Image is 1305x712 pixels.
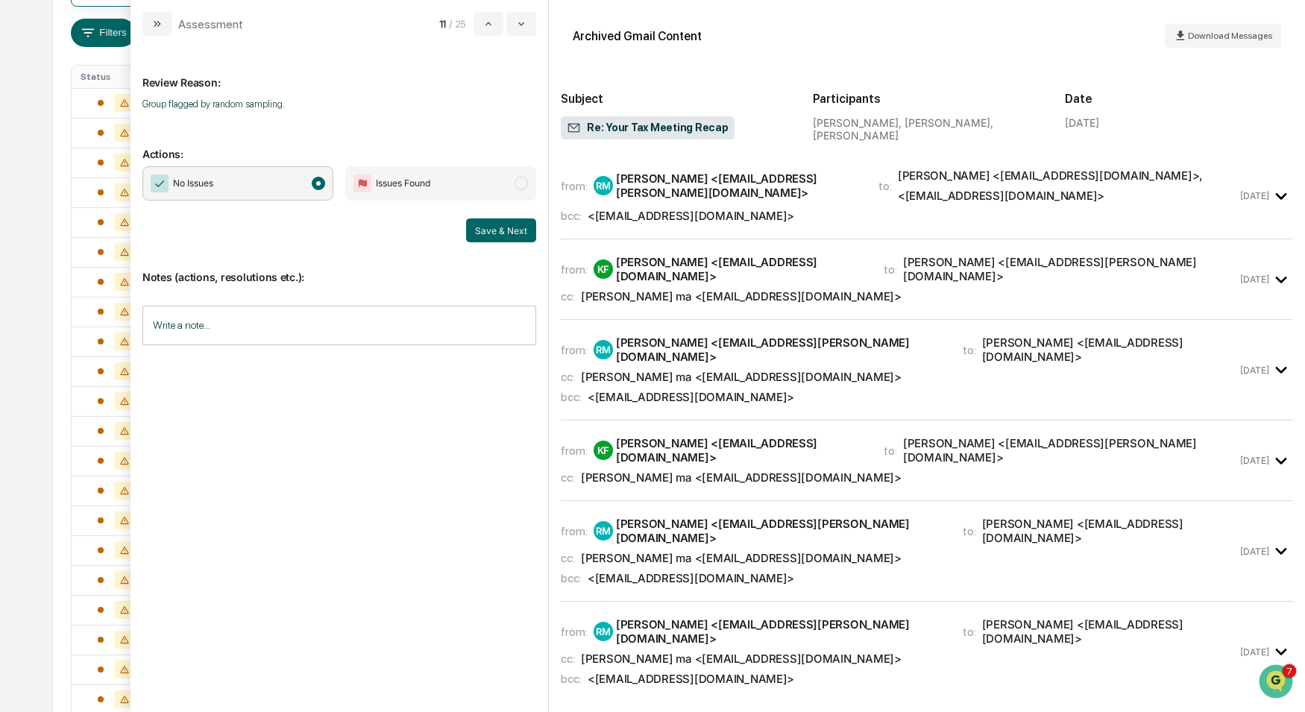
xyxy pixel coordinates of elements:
[982,617,1237,646] div: [PERSON_NAME] <[EMAIL_ADDRESS][DOMAIN_NAME]>
[1188,31,1272,41] span: Download Messages
[173,176,213,191] span: No Issues
[1065,92,1293,106] h2: Date
[588,672,794,686] div: <[EMAIL_ADDRESS][DOMAIN_NAME]>
[594,622,613,641] div: RM
[561,625,588,639] span: from:
[588,390,794,404] div: <[EMAIL_ADDRESS][DOMAIN_NAME]>
[15,165,100,177] div: Past conversations
[573,29,702,43] div: Archived Gmail Content
[102,298,191,325] a: 🗄️Attestations
[72,66,161,88] th: Status
[1240,365,1269,376] time: Tuesday, September 23, 2025 at 1:23:13 PM
[884,262,897,277] span: to:
[67,128,205,140] div: We're available if you need us!
[884,444,897,458] span: to:
[15,188,39,212] img: Alexandra Stickelman
[581,652,902,666] div: [PERSON_NAME] ma <[EMAIL_ADDRESS][DOMAIN_NAME]>
[1240,646,1269,658] time: Friday, September 26, 2025 at 8:18:39 AM
[878,179,892,193] span: to:
[588,571,794,585] div: <[EMAIL_ADDRESS][DOMAIN_NAME]>
[616,617,945,646] div: [PERSON_NAME] <[EMAIL_ADDRESS][PERSON_NAME][DOMAIN_NAME]>
[142,58,536,89] p: Review Reason:
[254,118,271,136] button: Start new chat
[15,306,27,318] div: 🖐️
[963,343,976,357] span: to:
[813,92,1041,106] h2: Participants
[353,174,371,192] img: Flag
[616,517,945,545] div: [PERSON_NAME] <[EMAIL_ADDRESS][PERSON_NAME][DOMAIN_NAME]>
[982,517,1237,545] div: [PERSON_NAME] <[EMAIL_ADDRESS][DOMAIN_NAME]>
[581,551,902,565] div: [PERSON_NAME] ma <[EMAIL_ADDRESS][DOMAIN_NAME]>
[148,369,180,380] span: Pylon
[15,228,39,252] img: Alexandra Stickelman
[963,524,976,538] span: to:
[132,242,163,254] span: [DATE]
[903,255,1237,283] div: [PERSON_NAME] <[EMAIL_ADDRESS][PERSON_NAME][DOMAIN_NAME]>
[67,113,245,128] div: Start new chat
[561,92,789,106] h2: Subject
[561,652,575,666] span: cc:
[561,209,582,223] span: bcc:
[1240,546,1269,557] time: Thursday, September 25, 2025 at 8:34:37 PM
[15,334,27,346] div: 🔎
[588,209,794,223] div: <[EMAIL_ADDRESS][DOMAIN_NAME]>
[561,262,588,277] span: from:
[142,130,536,160] p: Actions:
[71,19,136,47] button: Filters
[231,162,271,180] button: See all
[561,672,582,686] span: bcc:
[108,306,120,318] div: 🗄️
[561,470,575,485] span: cc:
[30,304,96,319] span: Preclearance
[581,370,902,384] div: [PERSON_NAME] ma <[EMAIL_ADDRESS][DOMAIN_NAME]>
[581,289,902,303] div: [PERSON_NAME] ma <[EMAIL_ADDRESS][DOMAIN_NAME]>
[142,253,536,283] p: Notes (actions, resolutions etc.):
[31,113,58,140] img: 8933085812038_c878075ebb4cc5468115_72.jpg
[561,370,575,384] span: cc:
[1065,116,1099,129] div: [DATE]
[1240,274,1269,285] time: Sunday, September 21, 2025 at 3:00:44 PM
[376,176,430,191] span: Issues Found
[1257,663,1298,703] iframe: Open customer support
[15,113,42,140] img: 1746055101610-c473b297-6a78-478c-a979-82029cc54cd1
[561,343,588,357] span: from:
[813,116,1041,142] div: [PERSON_NAME], [PERSON_NAME], [PERSON_NAME]
[15,31,271,54] p: How can we help?
[9,298,102,325] a: 🖐️Preclearance
[30,333,94,347] span: Data Lookup
[561,551,575,565] span: cc:
[123,304,185,319] span: Attestations
[466,218,536,242] button: Save & Next
[1240,455,1269,466] time: Tuesday, September 23, 2025 at 9:52:04 PM
[561,444,588,458] span: from:
[1165,24,1281,48] button: Download Messages
[561,289,575,303] span: cc:
[898,168,1203,183] div: [PERSON_NAME] <[EMAIL_ADDRESS][DOMAIN_NAME]> ,
[616,171,861,200] div: [PERSON_NAME] <[EMAIL_ADDRESS][PERSON_NAME][DOMAIN_NAME]>
[982,335,1237,364] div: [PERSON_NAME] <[EMAIL_ADDRESS][DOMAIN_NAME]>
[9,327,100,353] a: 🔎Data Lookup
[561,390,582,404] span: bcc:
[594,340,613,359] div: RM
[561,571,582,585] span: bcc:
[594,259,613,279] div: KF
[124,242,129,254] span: •
[46,202,121,214] span: [PERSON_NAME]
[151,174,169,192] img: Checkmark
[105,368,180,380] a: Powered byPylon
[1240,190,1269,201] time: Friday, September 19, 2025 at 11:58:17 PM
[142,98,536,110] p: Group flagged by random sampling.
[963,625,976,639] span: to:
[132,202,169,214] span: 8:11 AM
[449,18,471,30] span: / 25
[567,121,729,136] span: Re: Your Tax Meeting Recap
[594,441,613,460] div: KF
[46,242,121,254] span: [PERSON_NAME]
[903,436,1237,464] div: [PERSON_NAME] <[EMAIL_ADDRESS][PERSON_NAME][DOMAIN_NAME]>
[898,189,1104,203] div: <[EMAIL_ADDRESS][DOMAIN_NAME]>
[594,521,613,541] div: RM
[178,17,243,31] div: Assessment
[616,335,945,364] div: [PERSON_NAME] <[EMAIL_ADDRESS][PERSON_NAME][DOMAIN_NAME]>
